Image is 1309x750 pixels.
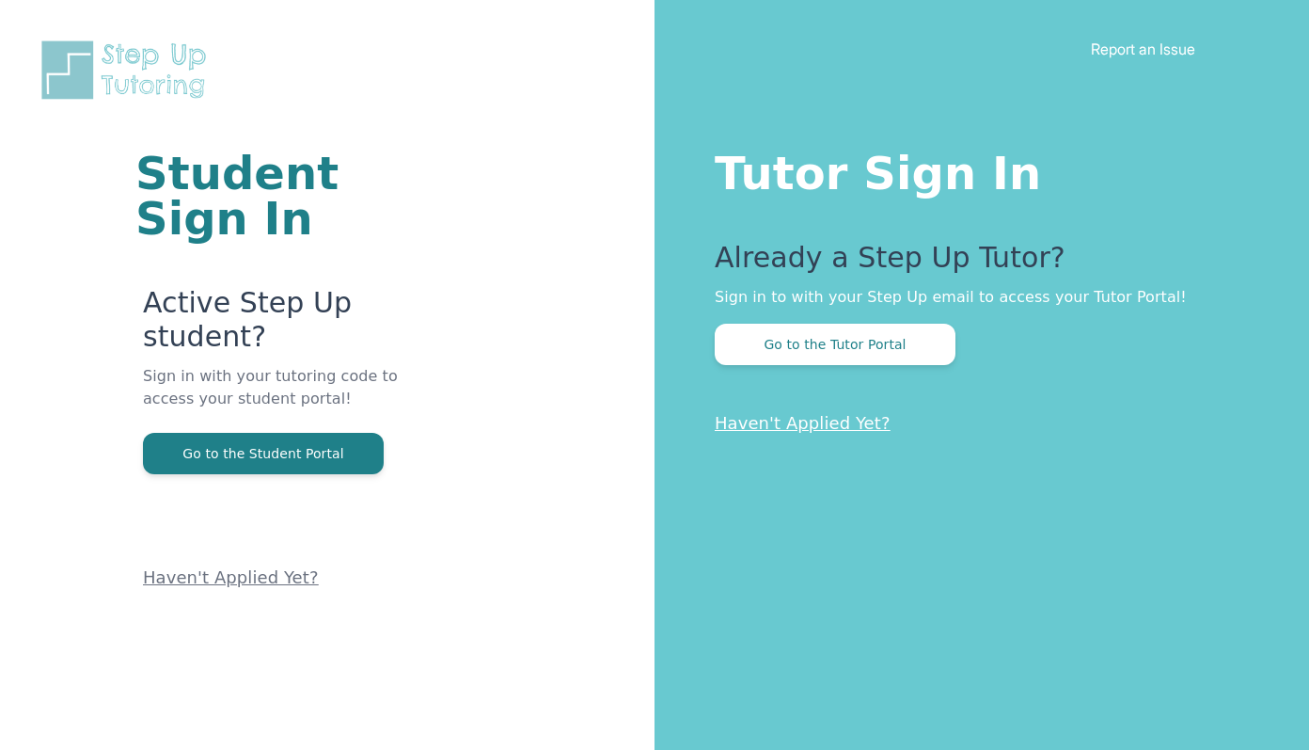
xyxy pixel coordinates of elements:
[715,335,955,353] a: Go to the Tutor Portal
[715,413,891,433] a: Haven't Applied Yet?
[143,567,319,587] a: Haven't Applied Yet?
[715,241,1234,286] p: Already a Step Up Tutor?
[143,444,384,462] a: Go to the Student Portal
[715,143,1234,196] h1: Tutor Sign In
[143,286,429,365] p: Active Step Up student?
[143,365,429,433] p: Sign in with your tutoring code to access your student portal!
[135,151,429,241] h1: Student Sign In
[143,433,384,474] button: Go to the Student Portal
[715,286,1234,309] p: Sign in to with your Step Up email to access your Tutor Portal!
[38,38,218,103] img: Step Up Tutoring horizontal logo
[715,324,955,365] button: Go to the Tutor Portal
[1091,40,1195,58] a: Report an Issue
